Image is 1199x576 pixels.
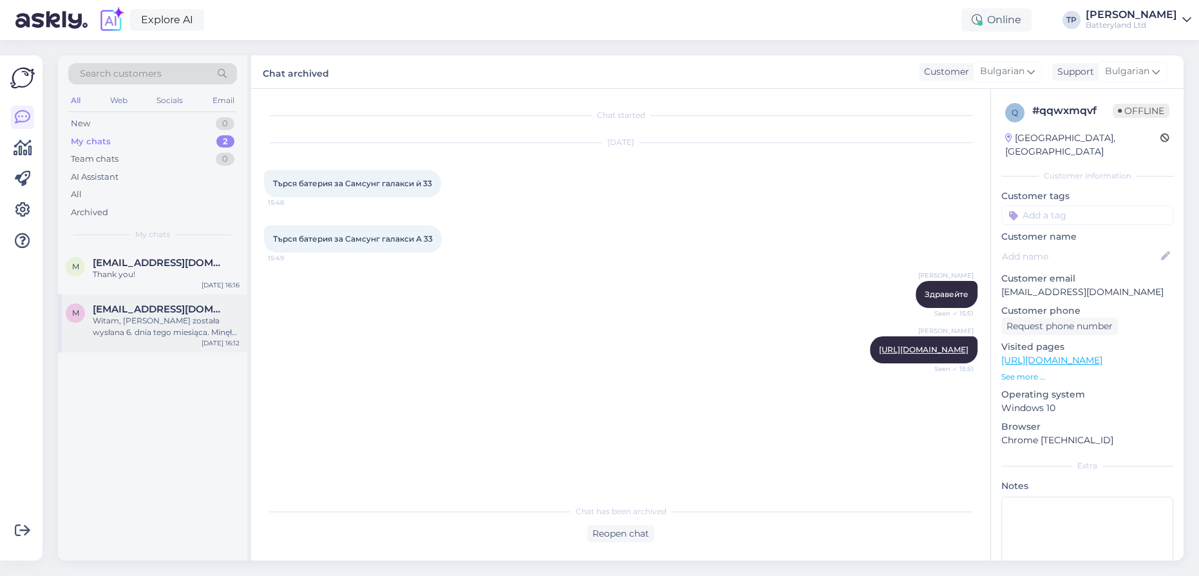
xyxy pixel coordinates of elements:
span: m [72,308,79,318]
div: Thank you! [93,269,240,280]
div: Reopen chat [587,525,654,542]
span: Seen ✓ 15:51 [925,364,974,374]
span: [PERSON_NAME] [918,326,974,336]
div: Customer information [1001,170,1173,182]
p: Notes [1001,479,1173,493]
div: All [68,92,83,109]
div: Request phone number [1001,318,1118,335]
span: m [72,262,79,271]
div: [DATE] 16:12 [202,338,240,348]
a: [PERSON_NAME]Batteryland Ltd [1086,10,1191,30]
div: TP [1062,11,1081,29]
div: Web [108,92,130,109]
p: See more ... [1001,371,1173,383]
span: Search customers [80,67,162,81]
p: Operating system [1001,388,1173,401]
div: [PERSON_NAME] [1086,10,1177,20]
div: Batteryland Ltd [1086,20,1177,30]
span: 15:48 [268,198,316,207]
p: Chrome [TECHNICAL_ID] [1001,434,1173,447]
p: Customer tags [1001,189,1173,203]
div: [GEOGRAPHIC_DATA], [GEOGRAPHIC_DATA] [1005,131,1160,158]
p: Visited pages [1001,340,1173,354]
div: [DATE] [264,137,977,148]
div: 0 [216,153,234,166]
div: Customer [919,65,969,79]
div: 0 [216,117,234,130]
span: Bulgarian [980,64,1024,79]
div: Team chats [71,153,118,166]
span: Търся батерия за Самсунг галакси ѝ 33 [273,178,432,188]
p: Customer name [1001,230,1173,244]
div: AI Assistant [71,171,118,184]
span: Seen ✓ 15:51 [925,309,974,318]
p: Browser [1001,420,1173,434]
span: maestrosspy@yahoo.gr [93,257,227,269]
span: matiz2000@live.com [93,303,227,315]
div: Socials [154,92,185,109]
div: Chat started [264,110,977,121]
div: New [71,117,90,130]
span: Здравейте [925,289,968,299]
div: Support [1052,65,1094,79]
span: Offline [1113,104,1169,118]
span: Търся батерия за Самсунг галакси А 33 [273,234,433,244]
span: q [1012,108,1018,117]
span: My chats [135,229,170,240]
p: Customer email [1001,272,1173,285]
div: All [71,188,82,201]
img: explore-ai [98,6,125,34]
div: Email [210,92,237,109]
span: 15:49 [268,253,316,263]
p: Windows 10 [1001,401,1173,415]
div: 2 [216,135,234,148]
a: [URL][DOMAIN_NAME] [879,345,968,354]
div: Extra [1001,460,1173,472]
span: [PERSON_NAME] [918,271,974,280]
div: Witam, [PERSON_NAME] została wysłana 6. dnia tego miesiąca. Minęły dopiero 2 dni. Często informac... [93,315,240,338]
a: [URL][DOMAIN_NAME] [1001,354,1102,366]
div: Archived [71,206,108,219]
div: [DATE] 16:16 [202,280,240,290]
div: Online [961,8,1032,32]
input: Add a tag [1001,206,1173,225]
p: Customer phone [1001,304,1173,318]
img: Askly Logo [10,66,35,90]
span: Bulgarian [1105,64,1149,79]
input: Add name [1002,249,1158,264]
a: Explore AI [130,9,204,31]
p: [EMAIL_ADDRESS][DOMAIN_NAME] [1001,285,1173,299]
span: Chat has been archived [576,506,666,517]
label: Chat archived [263,63,329,81]
div: My chats [71,135,111,148]
div: # qqwxmqvf [1032,103,1113,119]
